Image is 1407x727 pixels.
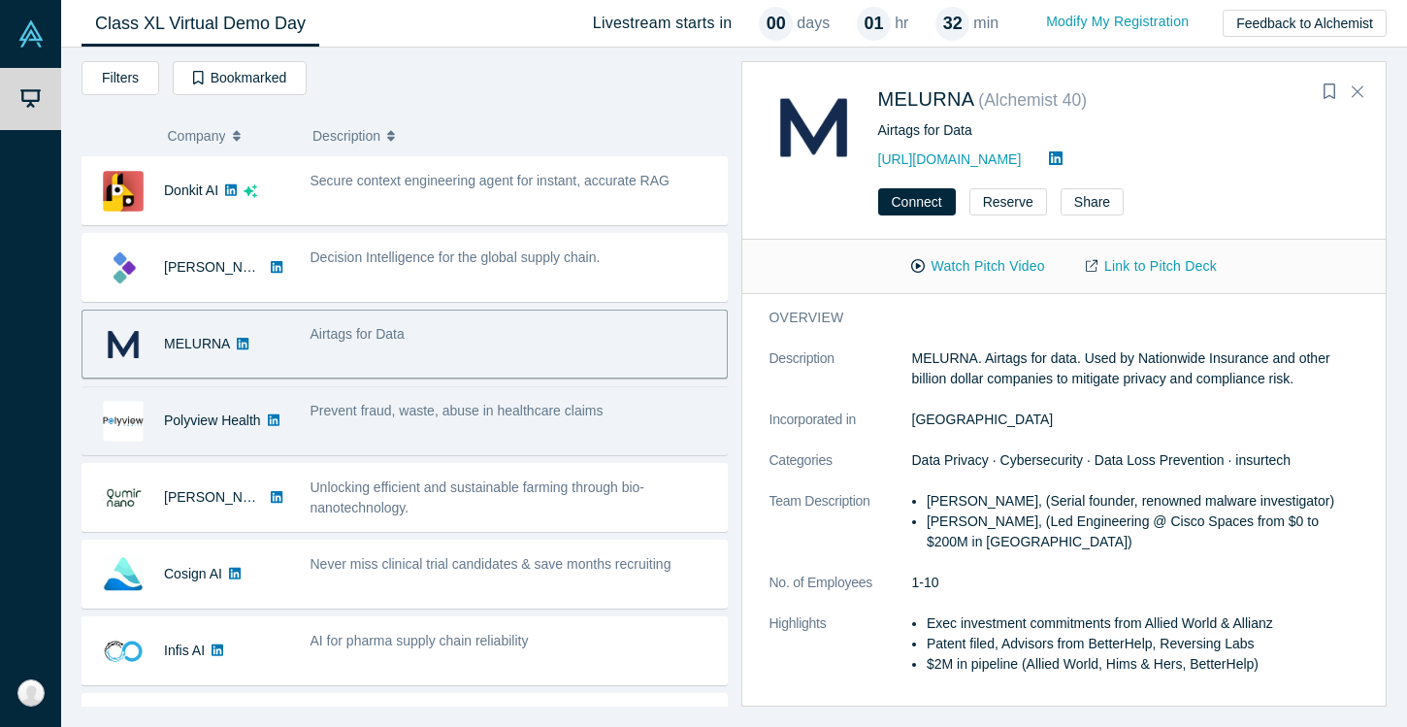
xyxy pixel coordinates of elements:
button: Connect [878,188,956,215]
p: MELURNA. Airtags for data. Used by Nationwide Insurance and other billion dollar companies to mit... [912,348,1359,389]
p: days [797,12,830,35]
a: Donkit AI [164,182,218,198]
button: Filters [82,61,159,95]
button: Watch Pitch Video [891,249,1065,283]
svg: dsa ai sparkles [244,184,257,198]
span: Data Privacy · Cybersecurity · Data Loss Prevention · insurtech [912,452,1292,468]
button: Bookmark [1316,79,1343,106]
a: [PERSON_NAME] [164,489,276,505]
button: Description [312,116,714,156]
div: 32 [935,7,969,41]
img: Niha Gottiparthy's Account [17,679,45,707]
img: Donkit AI's Logo [103,171,144,212]
dt: Categories [769,450,912,491]
img: Alchemist Vault Logo [17,20,45,48]
img: MELURNA's Logo [103,324,144,365]
img: MELURNA's Logo [769,83,858,172]
div: 00 [759,7,793,41]
span: Decision Intelligence for the global supply chain. [311,249,601,265]
dd: 1-10 [912,573,1359,593]
dt: Highlights [769,613,912,695]
dt: No. of Employees [769,573,912,613]
button: Company [168,116,293,156]
h4: Livestream starts in [593,14,733,32]
img: Cosign AI's Logo [103,554,144,595]
div: Airtags for Data [878,120,1359,141]
li: Patent filed, Advisors from BetterHelp, Reversing Labs [927,634,1358,654]
img: Polyview Health's Logo [103,401,144,442]
button: Share [1061,188,1124,215]
li: $2M in pipeline (Allied World, Hims & Hers, BetterHelp) [927,654,1358,675]
a: [PERSON_NAME] [164,259,276,275]
dt: Team Description [769,491,912,573]
a: MELURNA [878,88,975,110]
small: ( Alchemist 40 ) [978,90,1087,110]
a: Modify My Registration [1026,5,1209,39]
div: 01 [857,7,891,41]
a: Class XL Virtual Demo Day [82,1,319,47]
span: Description [312,116,380,156]
a: Cosign AI [164,566,222,581]
button: Bookmarked [173,61,307,95]
li: [PERSON_NAME], (Led Engineering @ Cisco Spaces from $0 to $200M in [GEOGRAPHIC_DATA]) [927,512,1358,552]
a: [URL][DOMAIN_NAME] [878,151,1022,167]
dd: [GEOGRAPHIC_DATA] [912,410,1359,430]
span: Never miss clinical trial candidates & save months recruiting [311,556,671,572]
li: [PERSON_NAME], (Serial founder, renowned malware investigator) [927,491,1358,512]
dt: Incorporated in [769,410,912,450]
img: Kimaru AI's Logo [103,248,144,288]
span: Secure context engineering agent for instant, accurate RAG [311,173,670,188]
a: Polyview Health [164,413,261,428]
li: Exec investment commitments from Allied World & Allianz [927,613,1358,634]
dt: Description [769,348,912,410]
span: Prevent fraud, waste, abuse in healthcare claims [311,403,604,418]
span: Airtags for Data [311,326,405,342]
span: Unlocking efficient and sustainable farming through bio-nanotechnology. [311,479,645,515]
button: Reserve [969,188,1047,215]
p: min [973,12,998,35]
a: Infis AI [164,643,205,658]
h3: overview [769,308,1332,328]
p: hr [895,12,908,35]
span: Company [168,116,226,156]
img: Infis AI's Logo [103,631,144,672]
span: AI for pharma supply chain reliability [311,633,529,648]
a: Link to Pitch Deck [1065,249,1237,283]
button: Close [1343,77,1372,108]
a: MELURNA [164,336,230,351]
button: Feedback to Alchemist [1223,10,1387,37]
img: Qumir Nano's Logo [103,478,144,518]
